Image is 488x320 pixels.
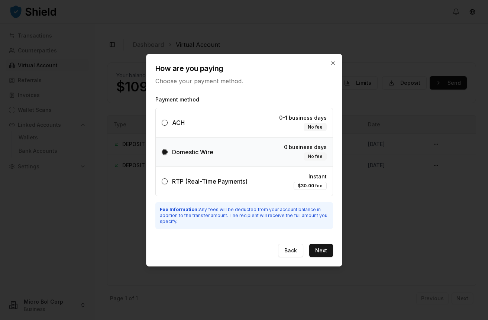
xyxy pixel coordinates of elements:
div: No fee [304,123,327,131]
button: Back [278,244,303,257]
label: Payment method [155,96,333,103]
h2: How are you paying [155,63,333,74]
button: RTP (Real-Time Payments)Instant$30.00 fee [162,178,168,184]
p: Choose your payment method. [155,77,333,85]
div: $30.00 fee [294,182,327,190]
span: Domestic Wire [172,148,213,156]
strong: Fee Information: [160,207,199,212]
span: 0 business days [284,143,327,151]
span: Instant [308,173,327,180]
button: Next [309,244,333,257]
span: ACH [172,119,185,126]
div: No fee [304,152,327,161]
button: ACH0-1 business daysNo fee [162,120,168,126]
p: Any fees will be deducted from your account balance in addition to the transfer amount. The recip... [160,207,329,224]
button: Domestic Wire0 business daysNo fee [162,149,168,155]
span: 0-1 business days [279,114,327,122]
span: RTP (Real-Time Payments) [172,178,248,185]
